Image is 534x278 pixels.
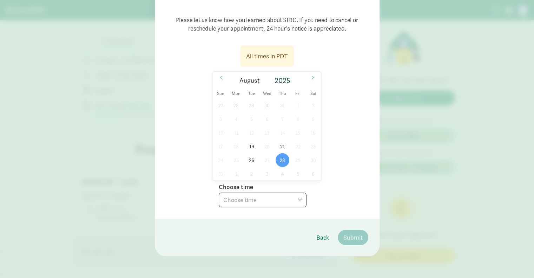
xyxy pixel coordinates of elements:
[276,140,289,153] span: August 21, 2025
[343,233,363,242] span: Submit
[276,153,289,167] span: August 28, 2025
[275,91,290,96] span: Thu
[244,91,259,96] span: Tue
[219,183,253,191] label: Choose time
[305,91,321,96] span: Sat
[316,233,329,242] span: Back
[213,91,229,96] span: Sun
[246,51,288,61] div: All times in PDT
[311,230,335,245] button: Back
[239,77,260,84] span: August
[245,153,258,167] span: August 26, 2025
[338,230,368,245] button: Submit
[245,140,258,153] span: August 19, 2025
[229,91,244,96] span: Mon
[290,91,305,96] span: Fri
[166,10,368,38] p: Please let us know how you learned about SIDC. If you need to cancel or reschedule your appointme...
[259,91,275,96] span: Wed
